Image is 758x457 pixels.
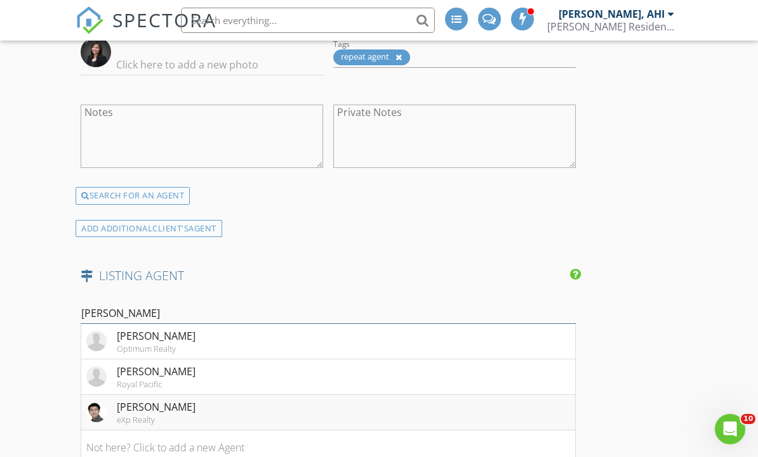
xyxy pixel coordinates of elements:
div: Royal Pacific [117,379,196,389]
img: The Best Home Inspection Software - Spectora [76,6,103,34]
div: [PERSON_NAME] [117,328,196,344]
input: Click here to add a new photo [81,55,323,75]
div: [PERSON_NAME] [117,399,196,415]
textarea: Notes [81,105,323,168]
div: SEARCH FOR AN AGENT [76,187,190,205]
span: client's [152,222,189,234]
div: [PERSON_NAME] [117,364,196,379]
img: default-user-f0147aede5fd5fa78ca7ade42f37bd4542148d508eef1c3d3ea960f66861d68b.jpg [86,331,107,351]
div: ADD ADDITIONAL AGENT [76,220,222,237]
div: Optimum Realty [117,344,196,354]
h4: LISTING AGENT [81,267,576,284]
div: repeat agent [333,49,410,65]
span: SPECTORA [112,6,216,33]
div: Zegarra Residential Inspections Inc. [547,20,674,33]
img: default-user-f0147aede5fd5fa78ca7ade42f37bd4542148d508eef1c3d3ea960f66861d68b.jpg [86,366,107,387]
a: SPECTORA [76,17,216,44]
input: Search for an Agent [81,303,576,324]
span: 10 [741,414,755,424]
input: Search everything... [181,8,435,33]
iframe: Intercom live chat [715,414,745,444]
div: eXp Realty [117,415,196,425]
img: data [81,37,111,67]
img: IMG_2520.jpeg [86,402,107,422]
div: [PERSON_NAME], AHI [559,8,665,20]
